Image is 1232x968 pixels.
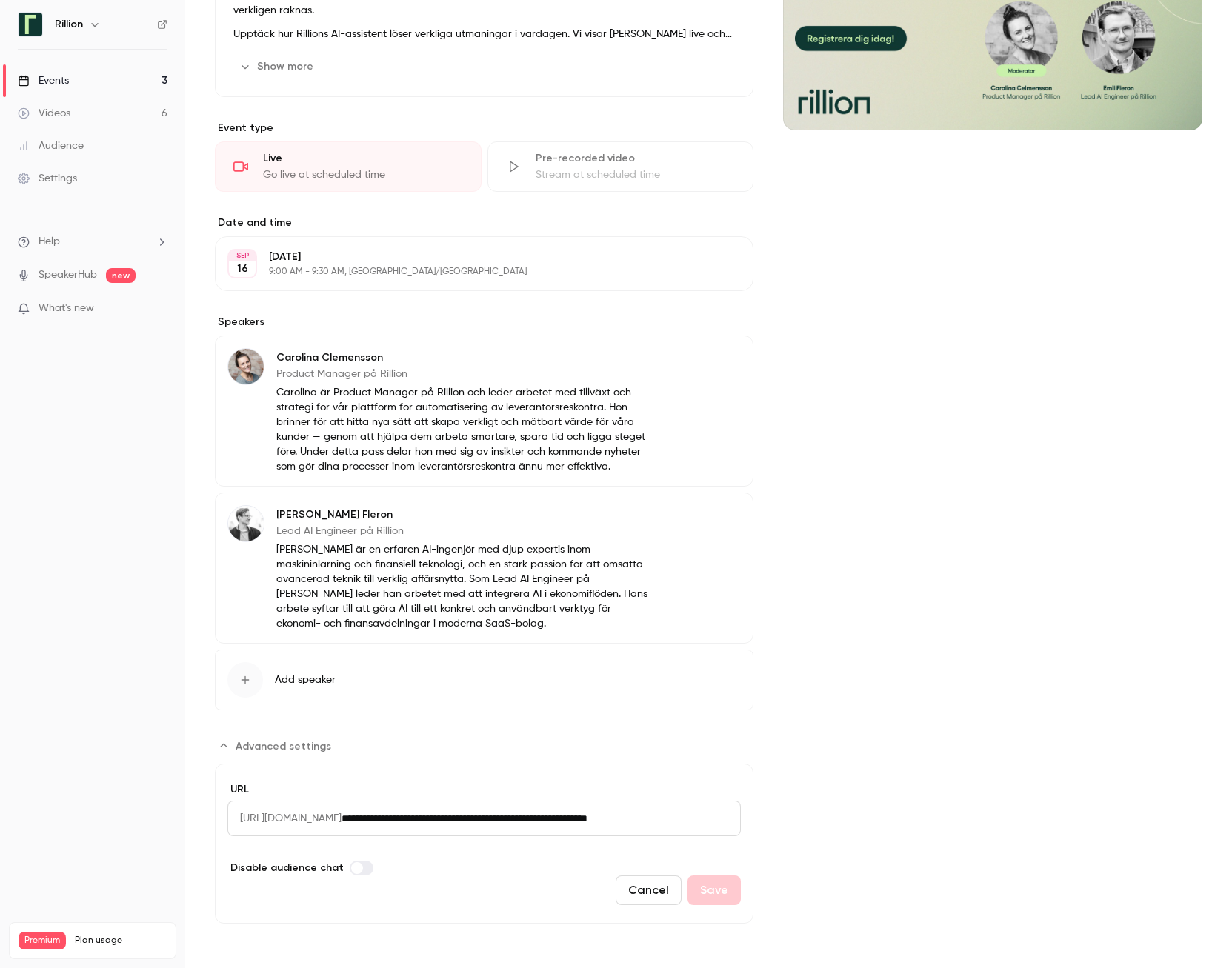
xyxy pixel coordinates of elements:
p: [DATE] [269,250,675,264]
a: SpeakerHub [39,267,97,283]
p: Carolina är Product Manager på Rillion och leder arbetet med tillväxt och strategi för vår plattf... [276,385,657,474]
p: Event type [215,121,753,136]
section: Advanced settings [215,734,753,924]
div: Go live at scheduled time [263,167,463,182]
div: Settings [18,171,77,186]
button: Advanced settings [215,734,340,758]
div: Pre-recorded video [536,151,736,166]
p: Carolina Clemensson [276,350,657,365]
div: Pre-recorded videoStream at scheduled time [487,141,754,192]
span: [URL][DOMAIN_NAME] [227,801,342,836]
img: Rillion [19,13,42,36]
div: Stream at scheduled time [536,167,736,182]
div: Live [263,151,463,166]
div: Carolina ClemenssonCarolina ClemenssonProduct Manager på RillionCarolina är Product Manager på Ri... [215,336,753,487]
div: Emil Fleron[PERSON_NAME] FleronLead AI Engineer på Rillion[PERSON_NAME] är en erfaren AI-ingenjör... [215,493,753,644]
div: Events [18,73,69,88]
p: [PERSON_NAME] är en erfaren AI-ingenjör med djup expertis inom maskininlärning och finansiell tek... [276,542,657,631]
span: Disable audience chat [230,860,344,875]
label: URL [227,782,741,797]
button: Add speaker [215,650,753,710]
img: Emil Fleron [228,506,264,541]
p: Upptäck hur Rillions AI-assistent löser verkliga utmaningar i vardagen. Vi visar [PERSON_NAME] li... [233,25,735,43]
p: 9:00 AM - 9:30 AM, [GEOGRAPHIC_DATA]/[GEOGRAPHIC_DATA] [269,266,675,278]
span: new [106,268,136,283]
span: Plan usage [75,935,167,947]
div: SEP [229,250,256,261]
p: Lead AI Engineer på Rillion [276,524,657,538]
div: Videos [18,106,70,121]
label: Speakers [215,315,753,330]
label: Date and time [215,216,753,230]
div: Audience [18,138,84,153]
button: Cancel [616,875,682,905]
li: help-dropdown-opener [18,234,167,250]
img: Carolina Clemensson [228,349,264,384]
span: Help [39,234,60,250]
span: What's new [39,301,94,316]
p: 16 [237,261,248,276]
div: LiveGo live at scheduled time [215,141,482,192]
p: Product Manager på Rillion [276,367,657,381]
p: [PERSON_NAME] Fleron [276,507,657,522]
span: Add speaker [275,672,336,687]
span: Premium [19,932,66,949]
span: Advanced settings [236,738,331,754]
button: Show more [233,55,322,79]
h6: Rillion [55,17,83,32]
